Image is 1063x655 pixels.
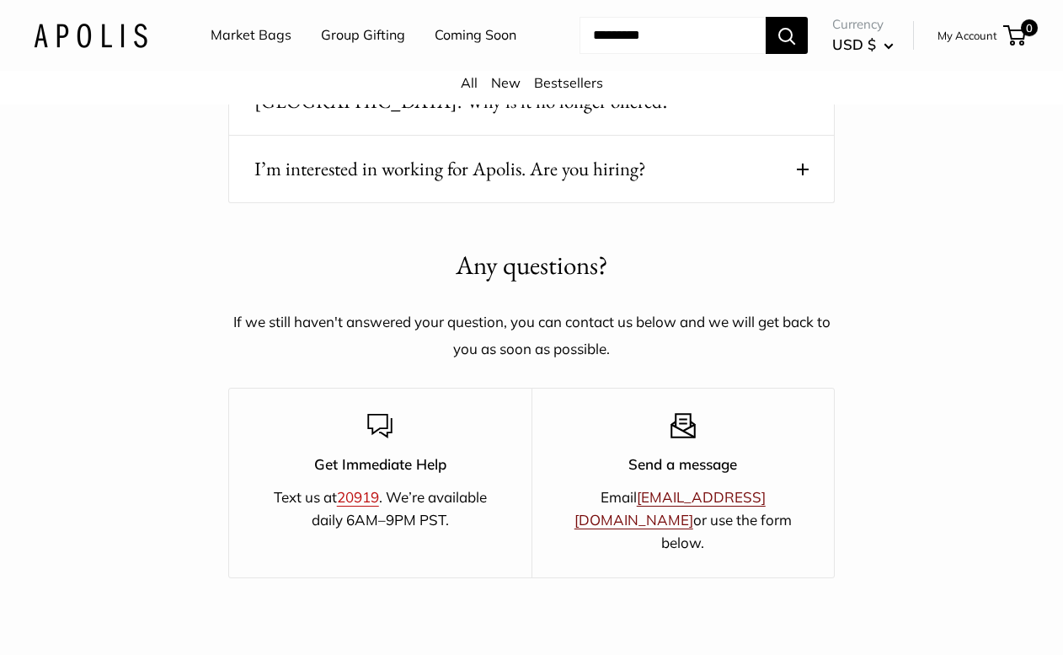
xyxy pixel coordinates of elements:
a: Group Gifting [321,23,405,48]
a: New [491,74,521,91]
a: All [461,74,478,91]
p: Text us at . We’re available daily 6AM–9PM PST. [259,486,502,531]
a: [EMAIL_ADDRESS][DOMAIN_NAME] [574,488,766,529]
a: Market Bags [211,23,291,48]
button: I’m interested in working for Apolis. Are you hiring? [254,153,809,185]
img: Apolis [34,23,147,47]
h2: Any questions? [456,245,608,285]
button: USD $ [832,31,894,58]
p: If we still haven't answered your question, you can contact us below and we will get back to you ... [228,309,835,362]
p: Send a message [562,453,805,475]
a: My Account [937,25,997,46]
a: Bestsellers [534,74,603,91]
span: 0 [1021,19,1038,36]
button: Search [766,17,808,54]
a: 20919 [337,488,379,506]
span: USD $ [832,35,876,53]
input: Search... [580,17,766,54]
a: 0 [1005,25,1026,46]
span: Currency [832,13,894,36]
p: Get Immediate Help [259,453,502,475]
a: Coming Soon [435,23,516,48]
p: Email or use the form below. [562,486,805,555]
